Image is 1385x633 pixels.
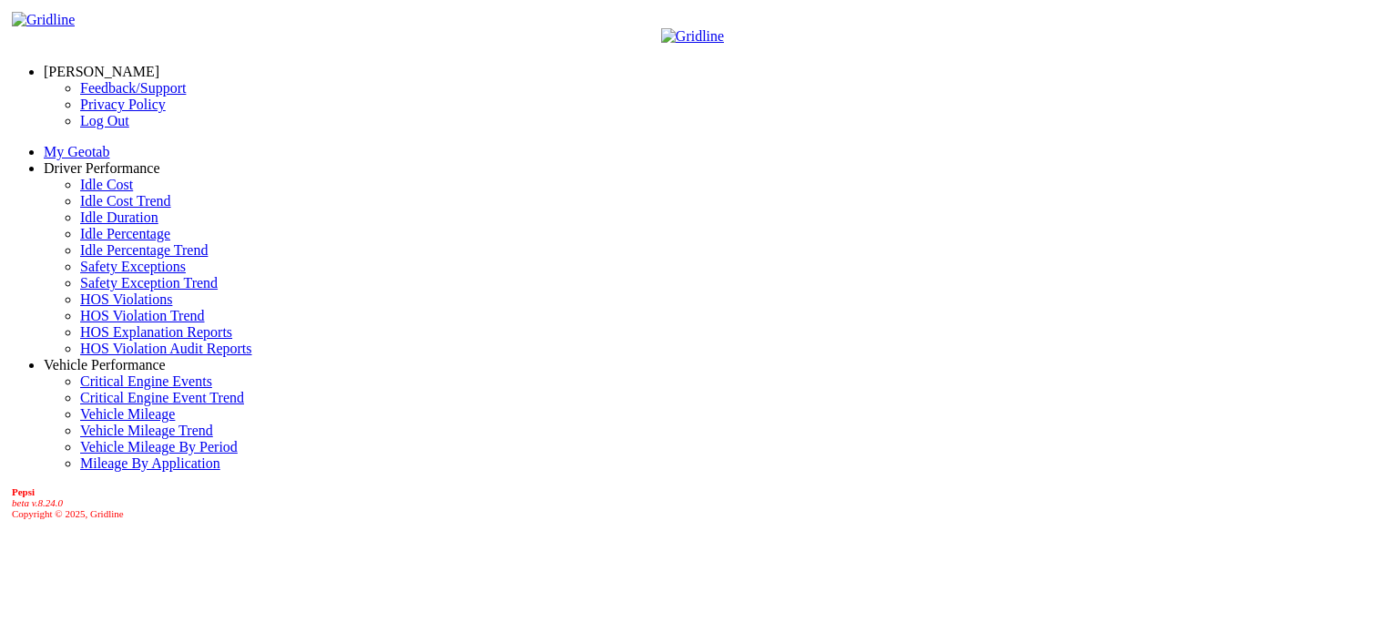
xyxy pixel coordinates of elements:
a: Idle Percentage [80,226,170,241]
a: Idle Cost Trend [80,193,171,209]
a: Feedback/Support [80,80,186,96]
a: Vehicle Performance [44,357,166,373]
a: HOS Violation Audit Reports [80,341,252,356]
a: Critical Engine Event Trend [80,390,244,405]
img: Gridline [661,28,724,45]
a: Idle Duration [80,209,158,225]
a: Safety Exception Trend [80,275,218,291]
div: Copyright © 2025, Gridline [12,486,1378,519]
i: beta v.8.24.0 [12,497,63,508]
a: Vehicle Mileage [80,406,175,422]
a: Driver Performance [44,160,160,176]
a: Vehicle Mileage By Period [80,439,238,454]
a: Privacy Policy [80,97,166,112]
a: Critical Engine Events [80,373,212,389]
img: Gridline [12,12,75,28]
a: Log Out [80,113,129,128]
a: Idle Cost [80,177,133,192]
a: HOS Violations [80,291,172,307]
a: Safety Exceptions [80,259,186,274]
a: My Geotab [44,144,109,159]
b: Pepsi [12,486,35,497]
a: HOS Violation Trend [80,308,205,323]
a: [PERSON_NAME] [44,64,159,79]
a: Idle Percentage Trend [80,242,208,258]
a: Mileage By Application [80,455,220,471]
a: HOS Explanation Reports [80,324,232,340]
a: Vehicle Mileage Trend [80,423,213,438]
